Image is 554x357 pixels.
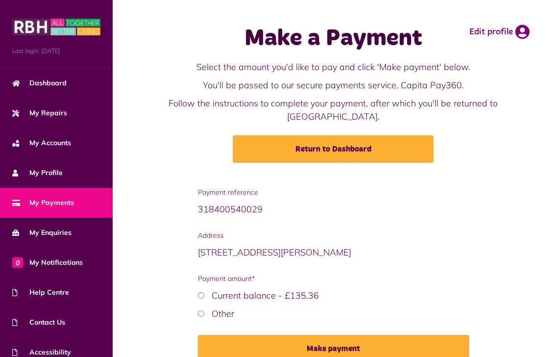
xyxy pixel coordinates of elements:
[12,317,65,328] span: Contact Us
[12,198,74,208] span: My Payments
[12,108,67,118] span: My Repairs
[233,135,434,163] a: Return to Dashboard
[12,47,100,55] span: Last login: [DATE]
[163,60,504,74] p: Select the amount you'd like to pay and click 'Make payment' below.
[212,308,234,319] label: Other
[198,187,469,198] span: Payment reference
[469,25,530,39] a: Edit profile
[12,257,23,268] span: 0
[12,228,72,238] span: My Enquiries
[198,274,469,284] span: Payment amount*
[198,247,351,258] span: [STREET_ADDRESS][PERSON_NAME]
[12,168,63,178] span: My Profile
[12,287,69,298] span: Help Centre
[198,204,263,215] span: 318400540029
[163,97,504,123] p: Follow the instructions to complete your payment, after which you'll be returned to [GEOGRAPHIC_D...
[198,230,469,241] span: Address
[163,25,504,53] h1: Make a Payment
[12,257,83,268] span: My Notifications
[163,78,504,92] p: You'll be passed to our secure payments service, Capita Pay360.
[12,138,71,148] span: My Accounts
[212,290,319,301] label: Current balance - £135.36
[12,17,100,37] img: MyRBH
[12,78,67,88] span: Dashboard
